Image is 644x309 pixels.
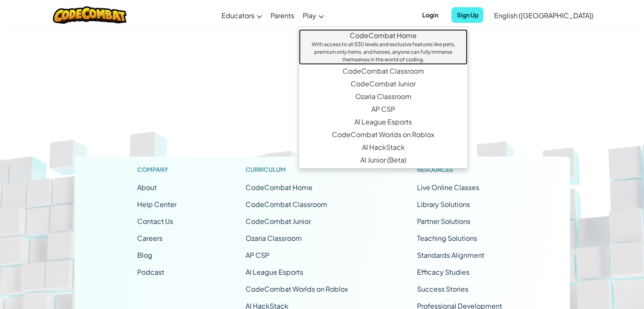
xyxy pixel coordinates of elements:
a: Live Online Classes [417,183,479,192]
a: AI League Esports [246,268,303,276]
h1: Resources [417,165,507,174]
span: CodeCombat Home [246,183,312,192]
a: Help Center [137,200,177,209]
a: Ozaria ClassroomAn enchanting narrative coding adventure that establishes the fundamentals of com... [299,90,467,103]
a: About [137,183,157,192]
a: Podcast [137,268,164,276]
span: Educators [221,11,254,20]
a: Ozaria Classroom [246,234,302,243]
h1: Company [137,165,177,174]
button: Sign Up [451,7,483,23]
a: Success Stories [417,284,468,293]
a: Blog [137,251,152,259]
a: AP CSP [246,251,269,259]
div: With access to all 530 levels and exclusive features like pets, premium only items, and heroes, a... [307,41,459,63]
a: CodeCombat HomeWith access to all 530 levels and exclusive features like pets, premium only items... [299,29,467,65]
a: AI League EsportsAn epic competitive coding esports platform that encourages creative programming... [299,116,467,128]
a: English ([GEOGRAPHIC_DATA]) [489,4,597,27]
a: Careers [137,234,163,243]
a: AP CSPEndorsed by the College Board, our AP CSP curriculum provides game-based and turnkey tools ... [299,103,467,116]
a: Partner Solutions [417,217,470,226]
span: Play [303,11,316,20]
a: CodeCombat Junior [246,217,311,226]
span: English ([GEOGRAPHIC_DATA]) [494,11,593,20]
a: AI Junior (Beta)Introduces multimodal generative AI in a simple and intuitive platform designed s... [299,154,467,166]
a: CodeCombat Classroom [299,65,467,77]
a: Standards Alignment [417,251,484,259]
a: Educators [217,4,266,27]
a: CodeCombat JuniorOur flagship K-5 curriculum features a progression of learning levels that teach... [299,77,467,90]
a: CodeCombat Worlds on RobloxThis MMORPG teaches Lua coding and provides a real-world platform to c... [299,128,467,141]
span: Contact Us [137,217,173,226]
a: Play [299,4,328,27]
a: Parents [266,4,299,27]
a: CodeCombat Classroom [246,200,327,209]
a: Teaching Solutions [417,234,477,243]
a: AI HackStackThe first generative AI companion tool specifically crafted for those new to AI with ... [299,141,467,154]
a: Library Solutions [417,200,470,209]
a: Efficacy Studies [417,268,470,276]
h1: Curriculum [246,165,348,174]
img: CodeCombat logo [53,6,127,24]
button: Login [417,7,443,23]
a: CodeCombat Worlds on Roblox [246,284,348,293]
